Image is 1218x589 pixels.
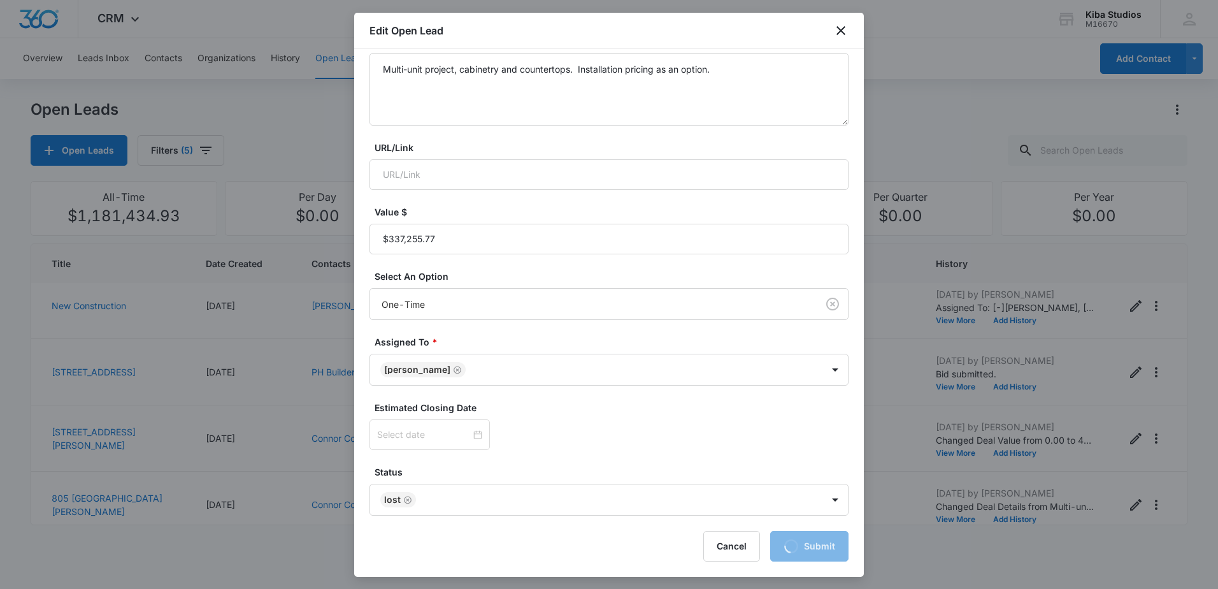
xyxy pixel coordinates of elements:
input: URL/Link [369,159,849,190]
label: Select An Option [375,270,854,283]
button: close [833,23,849,38]
div: [PERSON_NAME] [384,365,450,374]
label: Estimated Closing Date [375,401,854,414]
input: Select date [377,428,471,442]
input: Value $ [369,224,849,254]
label: URL/Link [375,141,854,154]
div: Remove Grant Ketcham [450,365,462,374]
div: Lost [384,495,401,504]
textarea: Multi-unit project, cabinetry and countertops. Installation pricing as an option. [369,53,849,126]
button: Clear [822,294,843,314]
label: Status [375,465,854,479]
label: Value $ [375,205,854,219]
h1: Edit Open Lead [369,23,443,38]
button: Cancel [703,531,760,562]
div: Remove Lost [401,495,412,504]
label: Assigned To [375,335,854,349]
